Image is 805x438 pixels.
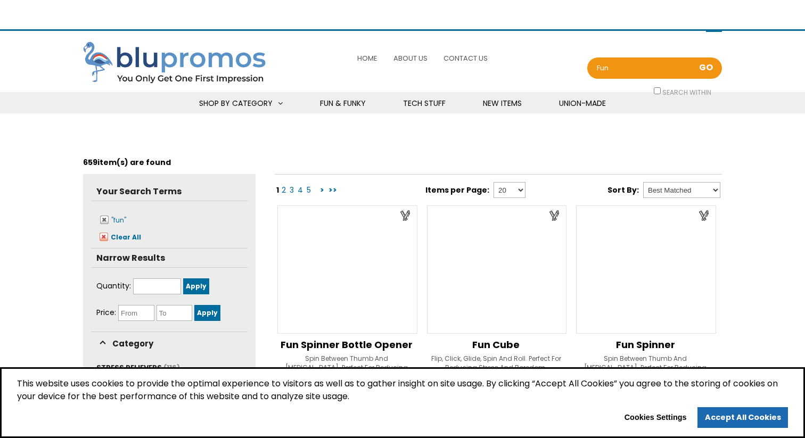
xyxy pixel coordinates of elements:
a: Tech Stuff [390,92,459,115]
input: To [157,305,193,321]
span: 659 [83,157,97,168]
span: Union-Made [559,98,606,109]
span: About Us [393,53,428,63]
input: Apply [194,305,220,321]
span: New Items [483,98,522,109]
a: Category [96,337,155,349]
a: 5 [306,185,312,195]
a: Create Virtual Sample [696,208,712,222]
span: Fun Spinner [616,338,675,351]
a: allow cookies [697,407,788,428]
span: Contact Us [443,53,488,63]
div: Flip, Click, Glide, Spin And Roll. Perfect For Reducing Stress And Boredom. Encourages Focus And ... [427,354,566,381]
img: Fun Spinner Bottle Opener [277,205,417,334]
label: Items per Page: [425,185,491,195]
h5: Your Search Terms [91,182,248,201]
a: New Items [470,92,535,115]
a: STRESS RELIEVERS (116) [96,362,180,373]
a: Create Virtual Sample [398,208,414,222]
span: This website uses cookies to provide the optimal experience to visitors as well as to gather insi... [17,377,788,407]
span: Clear All [111,233,141,242]
span: Price [96,307,116,318]
a: About Us [391,47,430,70]
span: Tech Stuff [403,98,446,109]
a: "fun" [97,214,126,226]
a: 2 [281,185,287,195]
a: Fun Spinner [576,339,715,351]
img: Blupromos LLC's Logo [83,42,275,85]
a: Create Virtual Sample [547,208,563,222]
button: Cookies Settings [617,409,694,426]
div: item(s) are found [83,151,722,174]
div: Spin Between Thumb And [MEDICAL_DATA]. Perfect For Reducing Stress And Boredom. Encourages Focus ... [277,354,416,381]
span: "fun" [111,216,126,225]
img: Fun Spinner [576,205,716,334]
span: 1 [276,185,279,195]
a: Shop By Category [186,92,296,115]
span: Home [357,53,377,63]
h5: Narrow Results [91,249,248,267]
a: > [319,185,325,195]
a: Fun & Funky [307,92,379,115]
a: Fun Spinner Bottle Opener [277,339,416,351]
span: Fun Cube [472,338,520,351]
a: Clear All [96,231,141,243]
span: Shop By Category [199,98,273,109]
span: Category [110,337,155,350]
label: Sort By: [607,185,641,195]
a: 4 [297,185,304,195]
span: (116) [163,362,180,373]
a: Home [355,47,380,70]
img: Fun Cube [427,205,567,334]
a: Fun Cube [427,339,566,351]
a: Contact Us [441,47,490,70]
div: Spin Between Thumb And [MEDICAL_DATA]. Perfect For Reducing Stress And Boredom. Encourages Focus ... [576,354,715,381]
span: Fun Spinner Bottle Opener [281,338,413,351]
span: Fun & Funky [320,98,366,109]
span: Quantity [96,280,131,291]
input: From [118,305,154,321]
a: >> [327,185,338,195]
span: STRESS RELIEVERS [96,362,162,373]
input: Apply [183,278,209,294]
a: Union-Made [546,92,619,115]
a: 3 [289,185,295,195]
